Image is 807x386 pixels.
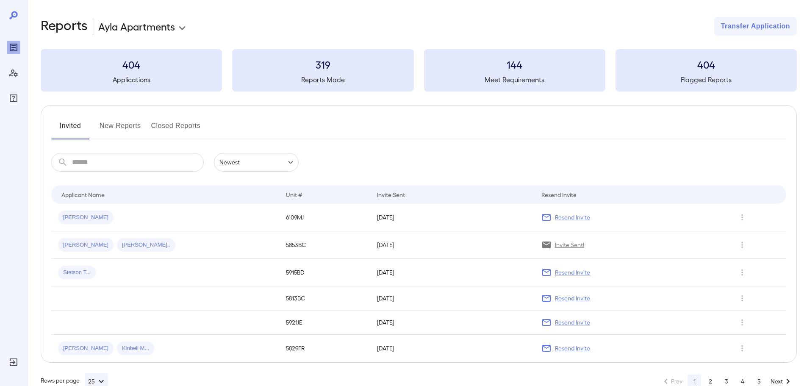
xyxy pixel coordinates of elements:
[279,231,370,259] td: 5853BC
[279,286,370,311] td: 5813BC
[58,214,114,222] span: [PERSON_NAME]
[555,344,590,353] p: Resend Invite
[735,238,749,252] button: Row Actions
[370,231,534,259] td: [DATE]
[7,92,20,105] div: FAQ
[541,189,577,200] div: Resend Invite
[100,119,141,139] button: New Reports
[555,241,584,249] p: Invite Sent!
[616,58,797,71] h3: 404
[616,75,797,85] h5: Flagged Reports
[735,316,749,329] button: Row Actions
[424,58,605,71] h3: 144
[7,66,20,80] div: Manage Users
[377,189,405,200] div: Invite Sent
[735,211,749,224] button: Row Actions
[214,153,299,172] div: Newest
[58,241,114,249] span: [PERSON_NAME]
[279,204,370,231] td: 6109MJ
[370,335,534,362] td: [DATE]
[98,19,175,33] p: Ayla Apartments
[41,58,222,71] h3: 404
[279,311,370,335] td: 5921JE
[735,342,749,355] button: Row Actions
[735,266,749,279] button: Row Actions
[279,259,370,286] td: 5915BD
[735,292,749,305] button: Row Actions
[232,58,413,71] h3: 319
[232,75,413,85] h5: Reports Made
[555,294,590,303] p: Resend Invite
[370,311,534,335] td: [DATE]
[286,189,302,200] div: Unit #
[58,269,96,277] span: Stetson T...
[714,17,797,36] button: Transfer Application
[41,17,88,36] h2: Reports
[151,119,201,139] button: Closed Reports
[117,344,154,353] span: Kinbeli M...
[555,268,590,277] p: Resend Invite
[61,189,105,200] div: Applicant Name
[51,119,89,139] button: Invited
[7,41,20,54] div: Reports
[424,75,605,85] h5: Meet Requirements
[370,286,534,311] td: [DATE]
[370,204,534,231] td: [DATE]
[279,335,370,362] td: 5829FR
[7,355,20,369] div: Log Out
[555,318,590,327] p: Resend Invite
[117,241,175,249] span: [PERSON_NAME]..
[58,344,114,353] span: [PERSON_NAME]
[41,75,222,85] h5: Applications
[370,259,534,286] td: [DATE]
[41,49,797,92] summary: 404Applications319Reports Made144Meet Requirements404Flagged Reports
[555,213,590,222] p: Resend Invite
